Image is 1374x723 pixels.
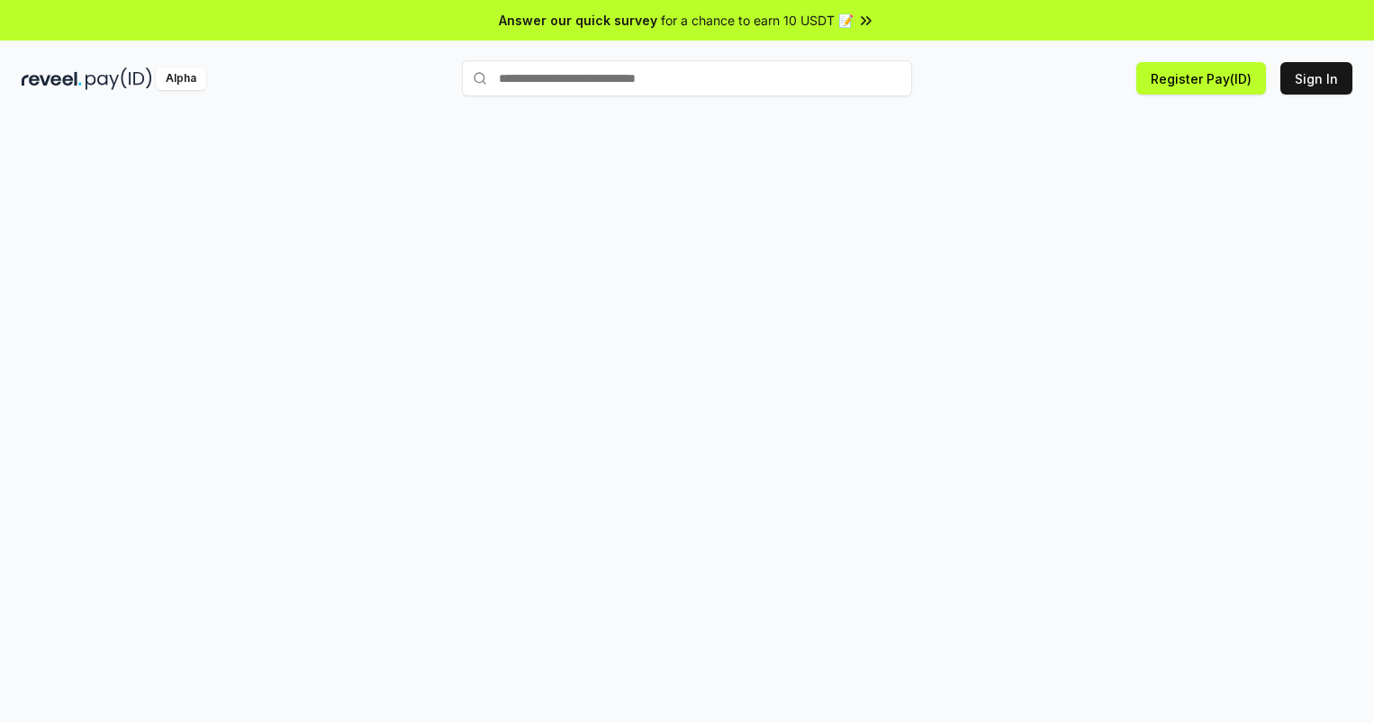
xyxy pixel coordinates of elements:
[1136,62,1266,95] button: Register Pay(ID)
[86,68,152,90] img: pay_id
[22,68,82,90] img: reveel_dark
[156,68,206,90] div: Alpha
[661,11,854,30] span: for a chance to earn 10 USDT 📝
[1280,62,1352,95] button: Sign In
[499,11,657,30] span: Answer our quick survey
